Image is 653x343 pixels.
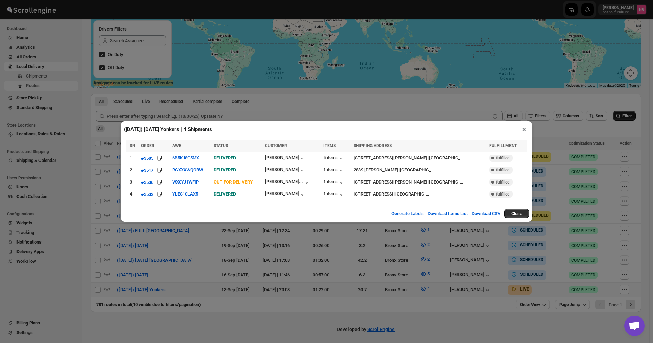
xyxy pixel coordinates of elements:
[354,179,427,186] div: [STREET_ADDRESS][PERSON_NAME]
[126,152,139,164] td: 1
[172,167,203,173] button: RGXXXWQOBW
[354,155,485,162] div: |
[265,155,306,162] button: [PERSON_NAME]
[323,167,345,174] button: 1 items
[265,179,310,186] button: [PERSON_NAME]...
[172,179,199,185] button: WX0YJ1WFIP
[400,167,434,174] div: [GEOGRAPHIC_DATA]
[141,180,153,185] div: #3536
[141,155,153,162] button: #3505
[429,179,463,186] div: [GEOGRAPHIC_DATA]
[354,167,485,174] div: |
[354,191,393,198] div: [STREET_ADDRESS]
[141,179,153,186] button: #3536
[265,179,303,184] div: [PERSON_NAME]...
[519,125,529,134] button: ×
[214,155,236,161] span: DELIVERED
[126,176,139,188] td: 3
[141,143,154,148] span: ORDER
[214,167,236,173] span: DELIVERED
[354,179,485,186] div: |
[387,207,428,221] button: Generate Labels
[323,155,345,162] button: 5 items
[141,156,153,161] div: #3505
[489,143,517,148] span: FULFILLMENT
[496,179,510,185] span: fulfilled
[172,155,199,161] button: 6B5KJ8C5MX
[429,155,463,162] div: [GEOGRAPHIC_DATA]
[126,188,139,200] td: 4
[354,155,427,162] div: [STREET_ADDRESS][PERSON_NAME]
[124,126,212,133] h2: ([DATE]) [DATE] Yonkers | 4 Shipments
[265,143,287,148] span: CUSTOMER
[424,207,472,221] button: Download Items List
[354,191,485,198] div: |
[496,167,510,173] span: fulfilled
[172,191,198,197] button: YLES10LAX5
[214,179,253,185] span: OUT FOR DELIVERY
[141,192,153,197] div: #3532
[323,191,345,198] button: 1 items
[354,143,392,148] span: SHIPPING ADDRESS
[354,167,398,174] div: 2839 [PERSON_NAME]
[265,167,306,174] button: [PERSON_NAME]
[496,191,510,197] span: fulfilled
[323,143,336,148] span: ITEMS
[130,143,135,148] span: SN
[395,191,429,198] div: [GEOGRAPHIC_DATA]
[141,167,153,174] button: #3517
[504,209,529,218] button: Close
[496,155,510,161] span: fulfilled
[323,179,345,186] button: 1 items
[141,191,153,198] button: #3532
[172,143,182,148] span: AWB
[624,316,645,336] div: Open chat
[265,191,306,198] button: [PERSON_NAME]
[214,191,236,197] span: DELIVERED
[468,207,504,221] button: Download CSV
[214,143,228,148] span: STATUS
[141,168,153,173] div: #3517
[126,164,139,176] td: 2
